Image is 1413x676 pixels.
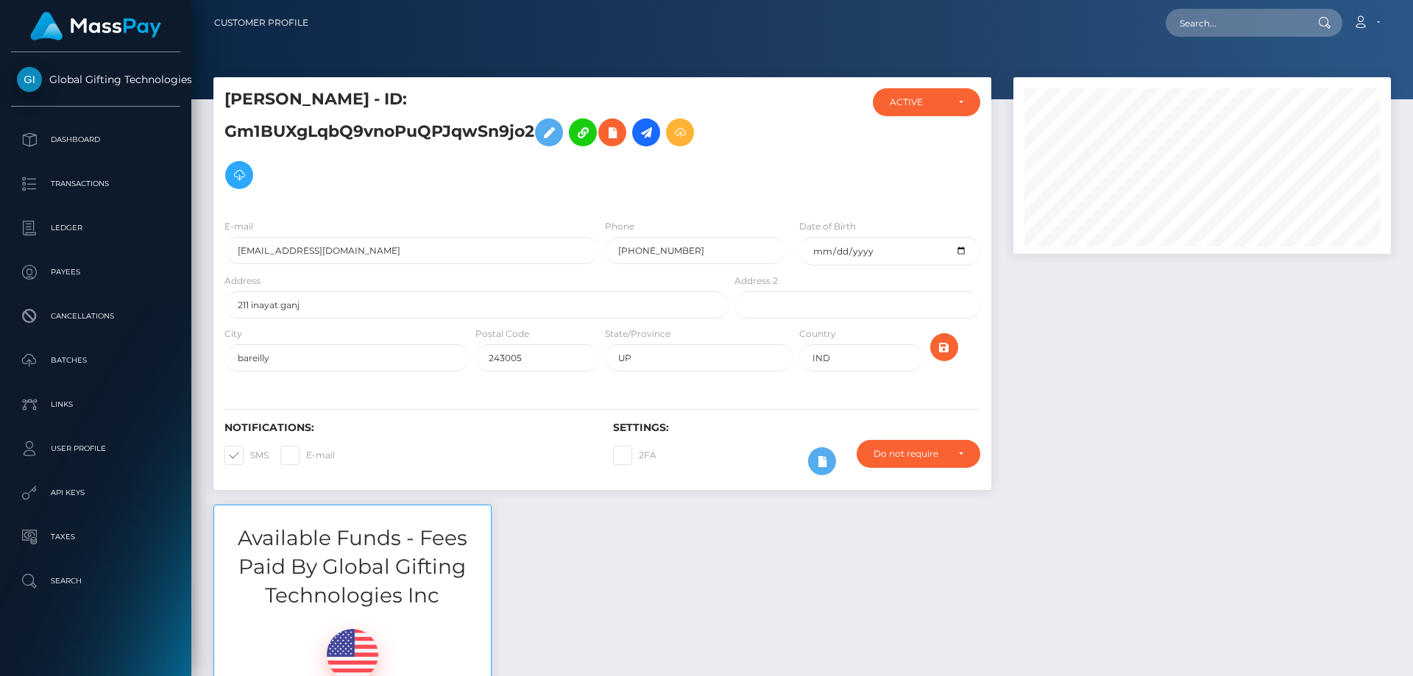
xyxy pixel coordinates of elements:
a: User Profile [11,430,180,467]
label: Country [799,327,836,341]
label: City [224,327,242,341]
img: Global Gifting Technologies Inc [17,67,42,92]
a: Links [11,386,180,423]
p: Payees [17,261,174,283]
a: API Keys [11,474,180,511]
a: Payees [11,254,180,291]
p: Search [17,570,174,592]
p: Taxes [17,526,174,548]
label: SMS [224,446,269,465]
h5: [PERSON_NAME] - ID: Gm1BUXgLqbQ9vnoPuQPJqwSn9jo2 [224,88,720,196]
p: User Profile [17,438,174,460]
a: Dashboard [11,121,180,158]
p: Batches [17,349,174,371]
h3: Available Funds - Fees Paid By Global Gifting Technologies Inc [214,524,491,611]
p: Cancellations [17,305,174,327]
p: API Keys [17,482,174,504]
label: E-mail [224,220,253,233]
div: Do not require [874,448,946,460]
h6: Notifications: [224,421,591,434]
a: Initiate Payout [632,118,660,146]
a: Taxes [11,519,180,555]
a: Customer Profile [214,7,308,38]
label: Phone [605,220,634,233]
img: MassPay Logo [30,12,161,40]
label: Address [224,274,261,288]
h6: Settings: [613,421,980,434]
input: Search... [1166,9,1304,37]
span: Global Gifting Technologies Inc [11,73,180,86]
a: Batches [11,342,180,379]
p: Ledger [17,217,174,239]
label: Postal Code [475,327,529,341]
a: Search [11,563,180,599]
label: Date of Birth [799,220,856,233]
p: Transactions [17,173,174,195]
button: Do not require [857,440,980,468]
label: 2FA [613,446,656,465]
p: Dashboard [17,129,174,151]
a: Cancellations [11,298,180,335]
label: State/Province [605,327,670,341]
a: Ledger [11,210,180,246]
div: ACTIVE [890,96,946,108]
label: Address 2 [734,274,778,288]
p: Links [17,394,174,416]
a: Transactions [11,166,180,202]
label: E-mail [280,446,335,465]
button: ACTIVE [873,88,980,116]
